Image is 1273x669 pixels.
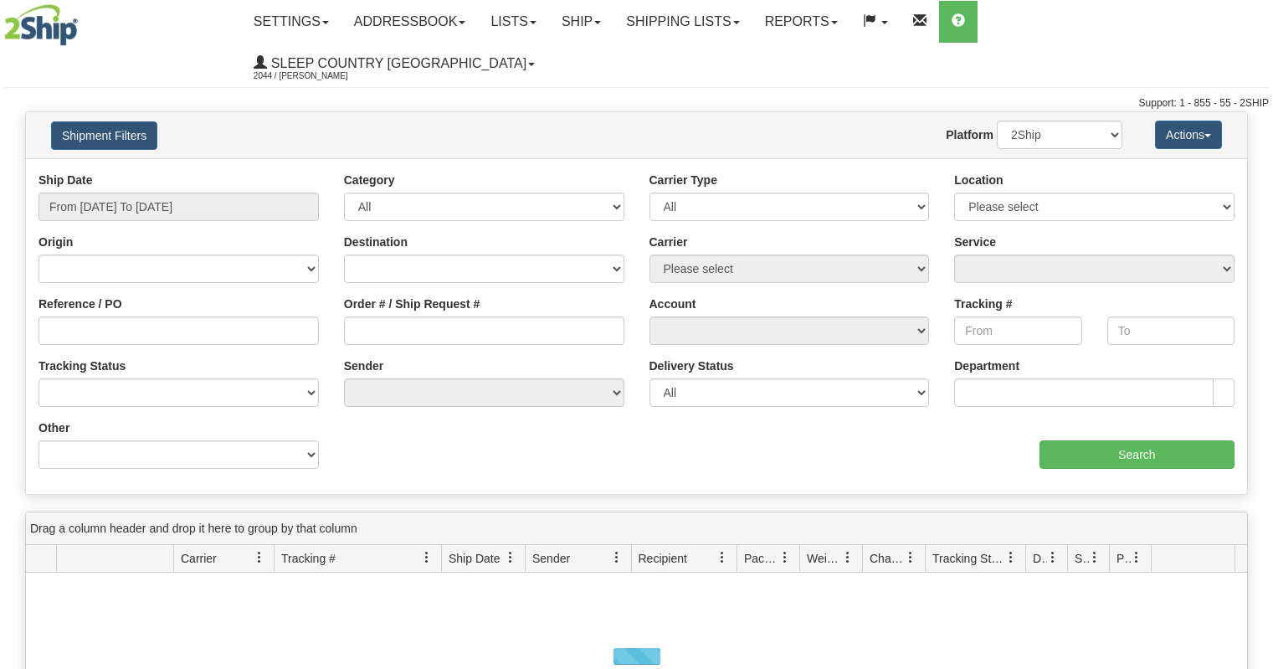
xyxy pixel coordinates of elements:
[834,543,862,572] a: Weight filter column settings
[4,96,1269,111] div: Support: 1 - 855 - 55 - 2SHIP
[51,121,157,150] button: Shipment Filters
[649,296,696,312] label: Account
[4,4,78,46] img: logo2044.jpg
[245,543,274,572] a: Carrier filter column settings
[478,1,548,43] a: Lists
[1075,550,1089,567] span: Shipment Issues
[603,543,631,572] a: Sender filter column settings
[1107,316,1235,345] input: To
[744,550,779,567] span: Packages
[771,543,799,572] a: Packages filter column settings
[997,543,1025,572] a: Tracking Status filter column settings
[344,296,480,312] label: Order # / Ship Request #
[413,543,441,572] a: Tracking # filter column settings
[1116,550,1131,567] span: Pickup Status
[954,316,1081,345] input: From
[344,234,408,250] label: Destination
[38,172,93,188] label: Ship Date
[954,296,1012,312] label: Tracking #
[38,296,122,312] label: Reference / PO
[241,43,547,85] a: Sleep Country [GEOGRAPHIC_DATA] 2044 / [PERSON_NAME]
[896,543,925,572] a: Charge filter column settings
[613,1,752,43] a: Shipping lists
[38,358,126,374] label: Tracking Status
[708,543,737,572] a: Recipient filter column settings
[649,234,688,250] label: Carrier
[639,550,687,567] span: Recipient
[954,234,996,250] label: Service
[341,1,479,43] a: Addressbook
[344,172,395,188] label: Category
[1033,550,1047,567] span: Delivery Status
[649,358,734,374] label: Delivery Status
[649,172,717,188] label: Carrier Type
[870,550,905,567] span: Charge
[181,550,217,567] span: Carrier
[449,550,500,567] span: Ship Date
[1235,249,1271,419] iframe: chat widget
[496,543,525,572] a: Ship Date filter column settings
[932,550,1005,567] span: Tracking Status
[532,550,570,567] span: Sender
[954,358,1019,374] label: Department
[1039,440,1235,469] input: Search
[38,234,73,250] label: Origin
[954,172,1003,188] label: Location
[752,1,850,43] a: Reports
[549,1,613,43] a: Ship
[241,1,341,43] a: Settings
[254,68,379,85] span: 2044 / [PERSON_NAME]
[1081,543,1109,572] a: Shipment Issues filter column settings
[267,56,526,70] span: Sleep Country [GEOGRAPHIC_DATA]
[946,126,993,143] label: Platform
[26,512,1247,545] div: grid grouping header
[281,550,336,567] span: Tracking #
[1155,121,1222,149] button: Actions
[807,550,842,567] span: Weight
[38,419,69,436] label: Other
[344,358,383,374] label: Sender
[1039,543,1067,572] a: Delivery Status filter column settings
[1122,543,1151,572] a: Pickup Status filter column settings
